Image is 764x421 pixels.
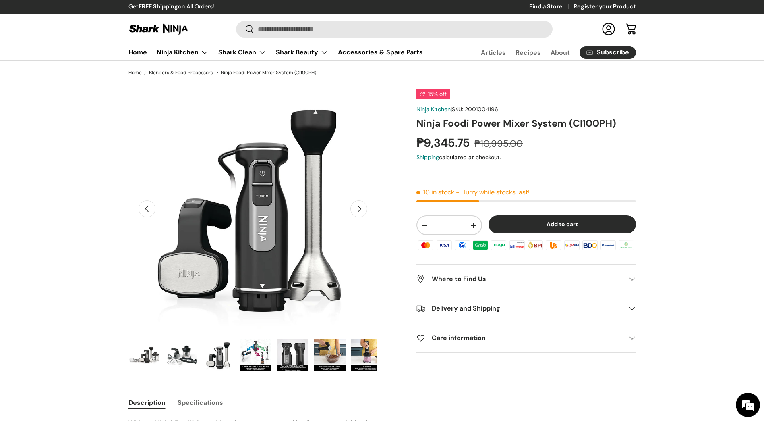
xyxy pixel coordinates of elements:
[551,45,570,60] a: About
[221,70,316,75] a: Ninja Foodi Power Mixer System (CI100PH)
[128,2,214,11] p: Get on All Orders!
[580,46,636,59] a: Subscribe
[128,44,423,60] nav: Primary
[465,106,498,113] span: 2001004196
[271,44,333,60] summary: Shark Beauty
[416,304,623,313] h2: Delivery and Shipping
[489,215,636,233] button: Add to cart
[139,3,178,10] strong: FREE Shipping
[617,239,635,251] img: landbank
[545,239,562,251] img: ubp
[178,394,223,412] button: Specifications
[456,188,530,196] p: - Hurry while stocks last!
[240,339,271,371] img: Ninja Foodi Power Mixer System (CI100PH)
[277,339,308,371] img: Ninja Foodi Power Mixer System (CI100PH)
[526,239,544,251] img: bpi
[581,239,599,251] img: bdo
[47,102,111,183] span: We're online!
[128,70,142,75] a: Home
[128,44,147,60] a: Home
[529,2,574,11] a: Find a Store
[416,188,454,196] span: 10 in stock
[508,239,526,251] img: billease
[416,274,623,284] h2: Where to Find Us
[417,239,435,251] img: master
[416,154,439,161] a: Shipping
[416,265,636,294] summary: Where to Find Us
[416,333,623,343] h2: Care information
[129,339,160,371] img: Ninja Foodi Power Mixer System (CI100PH)
[416,135,472,150] strong: ₱9,345.75
[166,339,197,371] img: Ninja Foodi Power Mixer System (CI100PH)
[42,45,135,56] div: Chat with us now
[416,323,636,352] summary: Care information
[416,294,636,323] summary: Delivery and Shipping
[481,45,506,60] a: Articles
[416,117,636,129] h1: Ninja Foodi Power Mixer System (CI100PH)
[128,69,398,76] nav: Breadcrumbs
[149,70,213,75] a: Blenders & Food Processors
[203,339,234,371] img: Ninja Foodi Power Mixer System (CI100PH)
[574,2,636,11] a: Register your Product
[472,239,489,251] img: grabpay
[416,106,451,113] a: Ninja Kitchen
[453,239,471,251] img: gcash
[213,44,271,60] summary: Shark Clean
[451,106,498,113] span: |
[152,44,213,60] summary: Ninja Kitchen
[314,339,346,371] img: Ninja Foodi Power Mixer System (CI100PH)
[490,239,507,251] img: maya
[597,49,629,56] span: Subscribe
[474,138,523,150] s: ₱10,995.00
[599,239,617,251] img: metrobank
[416,89,450,99] span: 15% off
[435,239,453,251] img: visa
[516,45,541,60] a: Recipes
[128,21,189,37] img: Shark Ninja Philippines
[452,106,463,113] span: SKU:
[338,44,423,60] a: Accessories & Spare Parts
[128,84,378,374] media-gallery: Gallery Viewer
[563,239,580,251] img: qrph
[462,44,636,60] nav: Secondary
[416,153,636,162] div: calculated at checkout.
[4,220,153,248] textarea: Type your message and hit 'Enter'
[128,394,166,412] button: Description
[132,4,151,23] div: Minimize live chat window
[351,339,383,371] img: Ninja Foodi Power Mixer System (CI100PH)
